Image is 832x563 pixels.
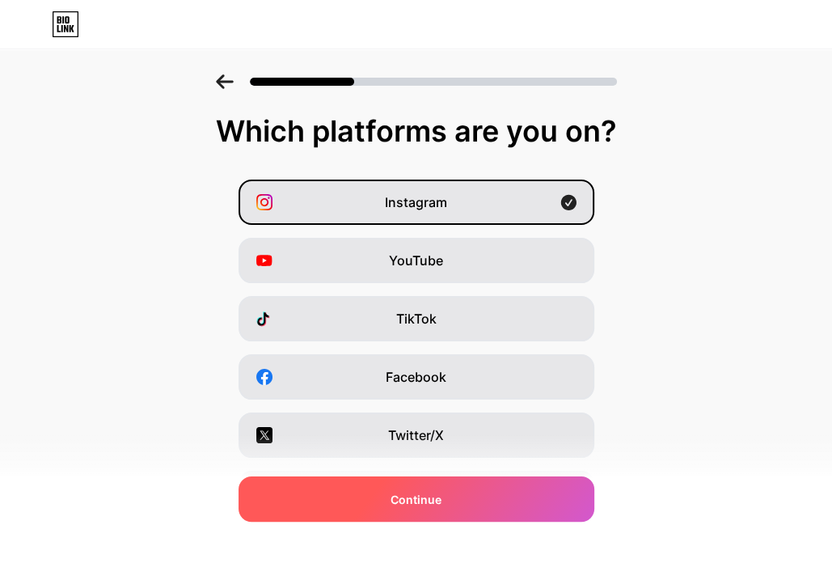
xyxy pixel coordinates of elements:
[388,425,444,445] span: Twitter/X
[386,367,446,387] span: Facebook
[396,309,437,328] span: TikTok
[386,542,446,561] span: Snapchat
[389,251,443,270] span: YouTube
[385,193,447,212] span: Instagram
[391,491,441,508] span: Continue
[16,115,816,147] div: Which platforms are you on?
